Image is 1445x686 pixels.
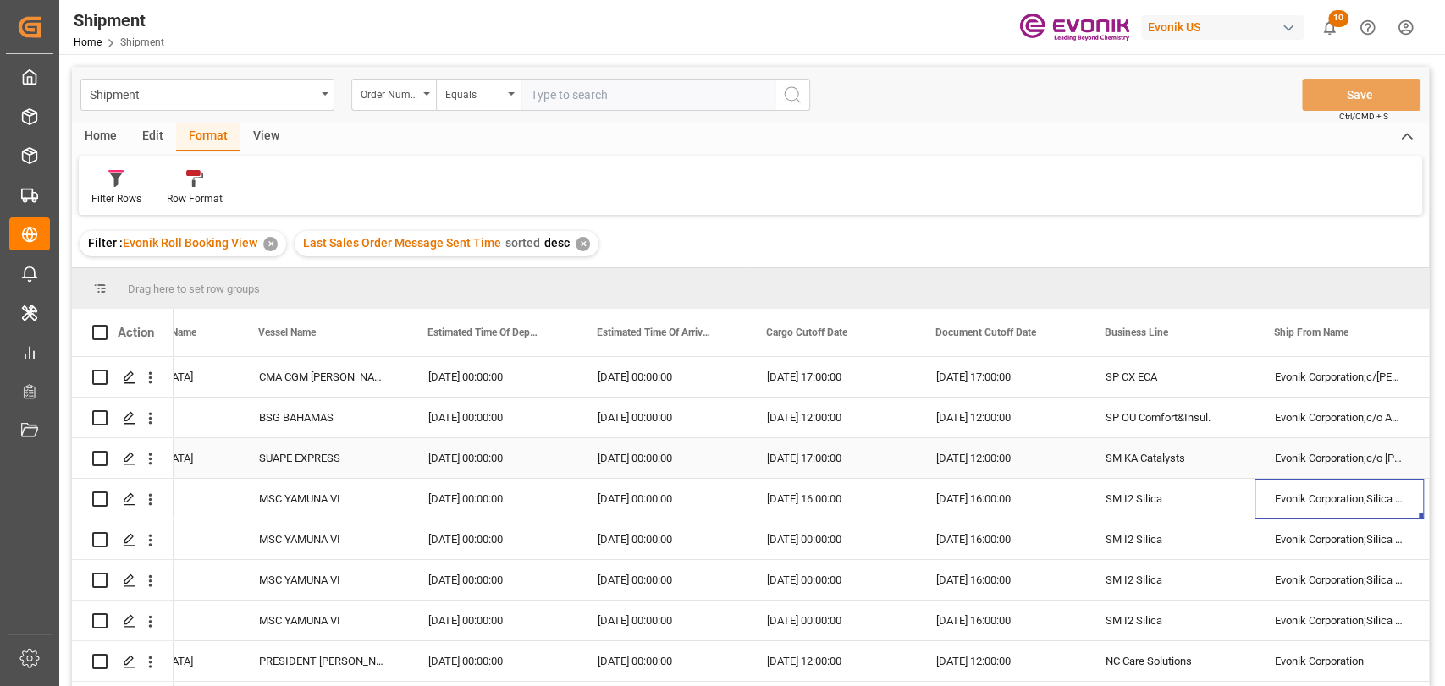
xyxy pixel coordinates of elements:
[1255,438,1424,478] div: Evonik Corporation;c/o [PERSON_NAME]
[1085,519,1255,559] div: SM I2 Silica
[1019,13,1129,42] img: Evonik-brand-mark-Deep-Purple-RGB.jpeg_1700498283.jpeg
[577,519,747,559] div: [DATE] 00:00:00
[436,79,521,111] button: open menu
[408,601,577,640] div: [DATE] 00:00:00
[747,479,916,519] div: [DATE] 16:00:00
[577,357,747,397] div: [DATE] 00:00:00
[775,79,810,111] button: search button
[88,236,123,250] span: Filter :
[747,438,916,478] div: [DATE] 17:00:00
[90,83,316,104] div: Shipment
[1302,79,1420,111] button: Save
[505,236,540,250] span: sorted
[303,236,501,250] span: Last Sales Order Message Sent Time
[577,641,747,681] div: [DATE] 00:00:00
[1085,357,1255,397] div: SP CX ECA
[916,438,1085,478] div: [DATE] 12:00:00
[240,123,292,151] div: View
[1255,519,1424,559] div: Evonik Corporation;Silica Plant - Etowah
[408,641,577,681] div: [DATE] 00:00:00
[361,83,418,102] div: Order Number
[239,560,408,600] div: MSC YAMUNA VI
[72,398,174,438] div: Press SPACE to select this row.
[74,8,164,33] div: Shipment
[747,519,916,559] div: [DATE] 00:00:00
[239,519,408,559] div: MSC YAMUNA VI
[408,519,577,559] div: [DATE] 00:00:00
[1255,560,1424,600] div: Evonik Corporation;Silica Plant - Etowah
[1328,10,1348,27] span: 10
[1141,15,1304,40] div: Evonik US
[577,398,747,437] div: [DATE] 00:00:00
[1255,641,1424,681] div: Evonik Corporation
[916,560,1085,600] div: [DATE] 16:00:00
[72,479,174,519] div: Press SPACE to select this row.
[1085,560,1255,600] div: SM I2 Silica
[576,237,590,251] div: ✕
[239,398,408,437] div: BSG BAHAMAS
[72,560,174,601] div: Press SPACE to select this row.
[1105,327,1168,338] span: Business Line
[747,560,916,600] div: [DATE] 00:00:00
[72,519,174,560] div: Press SPACE to select this row.
[577,560,747,600] div: [DATE] 00:00:00
[916,479,1085,519] div: [DATE] 16:00:00
[408,438,577,478] div: [DATE] 00:00:00
[1274,327,1348,338] span: Ship From Name
[916,519,1085,559] div: [DATE] 16:00:00
[351,79,436,111] button: open menu
[935,327,1036,338] span: Document Cutoff Date
[916,357,1085,397] div: [DATE] 17:00:00
[747,601,916,640] div: [DATE] 00:00:00
[239,438,408,478] div: SUAPE EXPRESS
[408,560,577,600] div: [DATE] 00:00:00
[80,79,334,111] button: open menu
[521,79,775,111] input: Type to search
[1255,601,1424,640] div: Evonik Corporation;Silica Plant - Etowah
[427,327,541,338] span: Estimated Time Of Departure (ETD)
[747,641,916,681] div: [DATE] 12:00:00
[1085,479,1255,519] div: SM I2 Silica
[128,283,260,295] span: Drag here to set row groups
[130,123,176,151] div: Edit
[408,357,577,397] div: [DATE] 00:00:00
[239,601,408,640] div: MSC YAMUNA VI
[1085,438,1255,478] div: SM KA Catalysts
[408,479,577,519] div: [DATE] 00:00:00
[1255,357,1424,397] div: Evonik Corporation;c/[PERSON_NAME] Whse [GEOGRAPHIC_DATA] [GEOGRAPHIC_DATA]
[577,438,747,478] div: [DATE] 00:00:00
[1310,8,1348,47] button: show 10 new notifications
[72,438,174,479] div: Press SPACE to select this row.
[118,325,154,340] div: Action
[1085,601,1255,640] div: SM I2 Silica
[766,327,847,338] span: Cargo Cutoff Date
[72,641,174,682] div: Press SPACE to select this row.
[1141,11,1310,43] button: Evonik US
[916,398,1085,437] div: [DATE] 12:00:00
[916,601,1085,640] div: [DATE] 16:00:00
[258,327,316,338] span: Vessel Name
[239,641,408,681] div: PRESIDENT [PERSON_NAME]
[1085,398,1255,437] div: SP OU Comfort&Insul.
[263,237,278,251] div: ✕
[597,327,710,338] span: Estimated Time Of Arrival (ETA)
[577,479,747,519] div: [DATE] 00:00:00
[544,236,570,250] span: desc
[445,83,503,102] div: Equals
[577,601,747,640] div: [DATE] 00:00:00
[72,123,130,151] div: Home
[239,479,408,519] div: MSC YAMUNA VI
[91,191,141,206] div: Filter Rows
[747,357,916,397] div: [DATE] 17:00:00
[239,357,408,397] div: CMA CGM [PERSON_NAME]
[74,36,102,48] a: Home
[1255,479,1424,519] div: Evonik Corporation;Silica Plant - Etowah
[1348,8,1387,47] button: Help Center
[1339,110,1388,123] span: Ctrl/CMD + S
[408,398,577,437] div: [DATE] 00:00:00
[1255,398,1424,437] div: Evonik Corporation;c/o American Whse [GEOGRAPHIC_DATA] [GEOGRAPHIC_DATA]
[72,357,174,398] div: Press SPACE to select this row.
[747,398,916,437] div: [DATE] 12:00:00
[123,236,257,250] span: Evonik Roll Booking View
[72,601,174,641] div: Press SPACE to select this row.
